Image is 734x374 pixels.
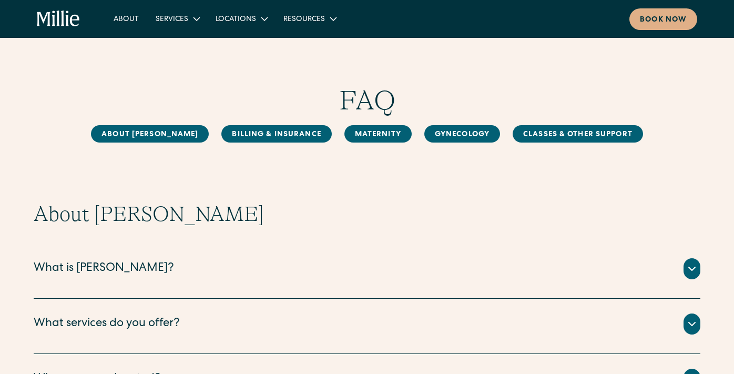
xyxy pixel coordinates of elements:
[34,260,174,278] div: What is [PERSON_NAME]?
[216,14,256,25] div: Locations
[424,125,500,143] a: Gynecology
[156,14,188,25] div: Services
[640,15,687,26] div: Book now
[207,10,275,27] div: Locations
[105,10,147,27] a: About
[344,125,412,143] a: MAternity
[221,125,331,143] a: Billing & Insurance
[513,125,643,143] a: Classes & Other Support
[91,125,209,143] a: About [PERSON_NAME]
[147,10,207,27] div: Services
[275,10,344,27] div: Resources
[37,11,80,27] a: home
[629,8,697,30] a: Book now
[34,84,700,117] h1: FAQ
[34,316,180,333] div: What services do you offer?
[283,14,325,25] div: Resources
[34,201,700,227] h2: About [PERSON_NAME]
